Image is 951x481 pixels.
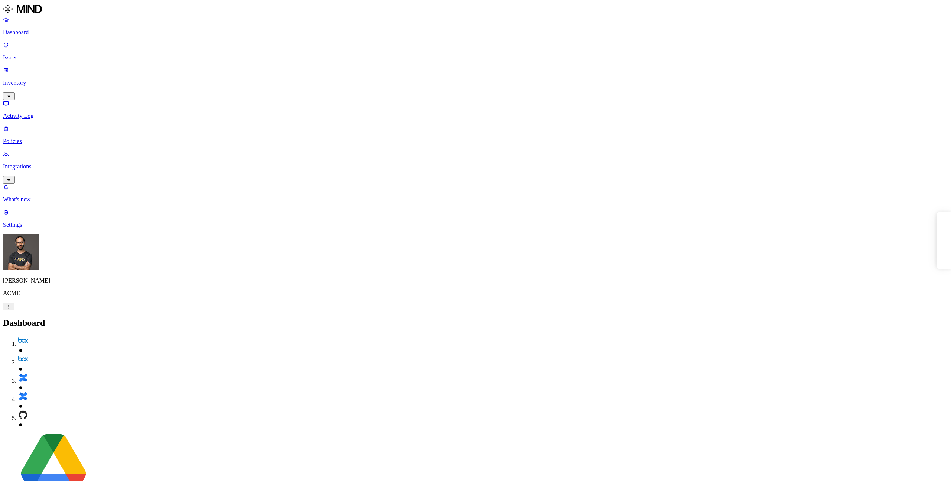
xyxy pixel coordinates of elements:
[18,410,28,420] img: github.svg
[18,372,28,383] img: confluence.svg
[3,16,948,36] a: Dashboard
[3,3,948,16] a: MIND
[3,163,948,170] p: Integrations
[3,222,948,228] p: Settings
[18,391,28,401] img: confluence.svg
[3,100,948,119] a: Activity Log
[3,54,948,61] p: Issues
[3,151,948,183] a: Integrations
[3,29,948,36] p: Dashboard
[18,354,28,364] img: box.svg
[3,42,948,61] a: Issues
[3,290,948,297] p: ACME
[3,67,948,99] a: Inventory
[3,209,948,228] a: Settings
[3,113,948,119] p: Activity Log
[3,80,948,86] p: Inventory
[3,196,948,203] p: What's new
[3,3,42,15] img: MIND
[3,318,948,328] h2: Dashboard
[3,184,948,203] a: What's new
[3,138,948,145] p: Policies
[3,125,948,145] a: Policies
[18,335,28,346] img: box.svg
[3,234,39,270] img: Ohad Abarbanel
